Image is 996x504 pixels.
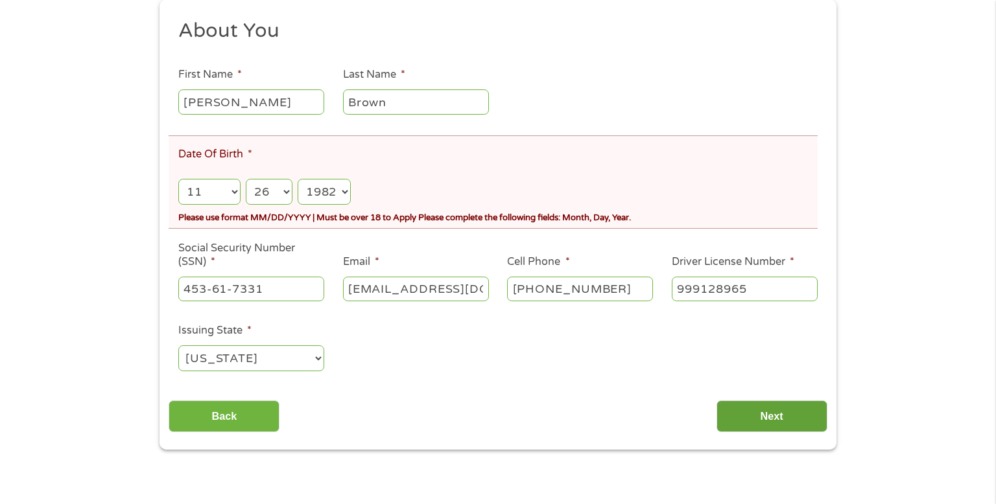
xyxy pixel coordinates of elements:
[178,18,809,44] h2: About You
[343,68,405,82] label: Last Name
[672,255,794,269] label: Driver License Number
[178,89,324,114] input: John
[178,148,252,161] label: Date Of Birth
[169,400,279,432] input: Back
[507,255,569,269] label: Cell Phone
[343,89,489,114] input: Smith
[178,242,324,269] label: Social Security Number (SSN)
[178,277,324,301] input: 078-05-1120
[178,207,818,225] div: Please use format MM/DD/YYYY | Must be over 18 to Apply Please complete the following fields: Mon...
[343,277,489,301] input: john@gmail.com
[343,255,379,269] label: Email
[178,324,252,338] label: Issuing State
[717,400,827,432] input: Next
[507,277,653,301] input: (541) 754-3010
[178,68,242,82] label: First Name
